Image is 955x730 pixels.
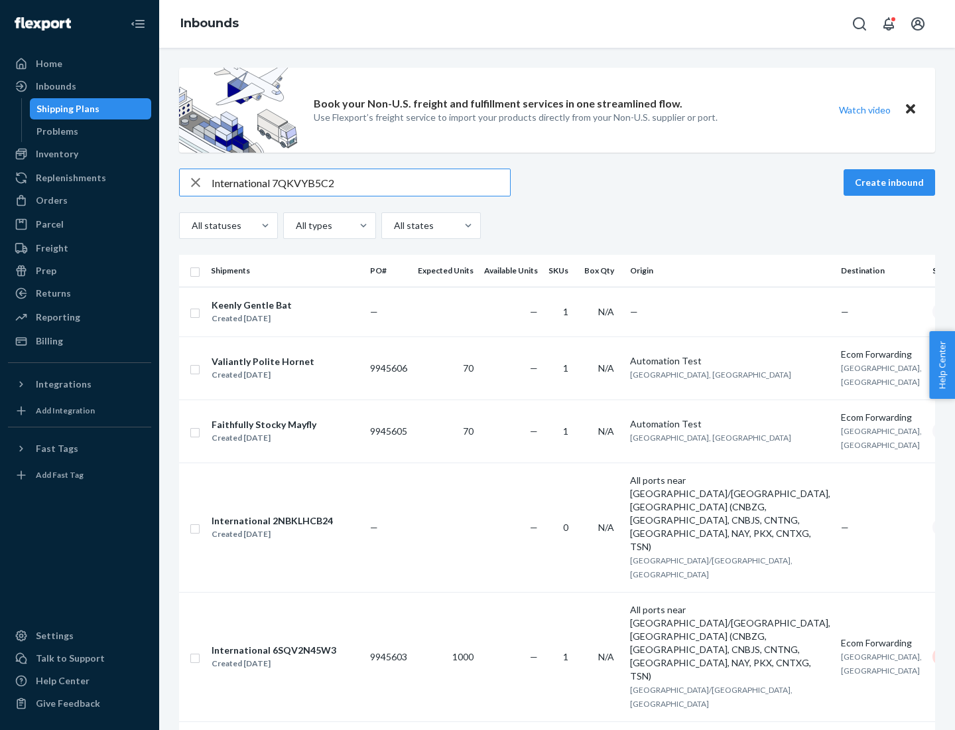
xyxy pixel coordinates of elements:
span: [GEOGRAPHIC_DATA], [GEOGRAPHIC_DATA] [630,370,791,380]
a: Add Integration [8,400,151,421]
div: Parcel [36,218,64,231]
button: Give Feedback [8,693,151,714]
div: Ecom Forwarding [841,636,922,650]
th: Box Qty [579,255,625,287]
div: All ports near [GEOGRAPHIC_DATA]/[GEOGRAPHIC_DATA], [GEOGRAPHIC_DATA] (CNBZG, [GEOGRAPHIC_DATA], ... [630,474,830,553]
a: Problems [30,121,152,142]
div: Integrations [36,378,92,391]
th: PO# [365,255,413,287]
div: Fast Tags [36,442,78,455]
span: — [530,522,538,533]
th: Expected Units [413,255,479,287]
div: Inbounds [36,80,76,93]
span: — [841,306,849,317]
span: — [841,522,849,533]
a: Inbounds [8,76,151,97]
div: Automation Test [630,417,830,431]
p: Use Flexport’s freight service to import your products directly from your Non-U.S. supplier or port. [314,111,718,124]
a: Inventory [8,143,151,165]
div: Created [DATE] [212,312,292,325]
div: Keenly Gentle Bat [212,299,292,312]
a: Reporting [8,307,151,328]
div: Ecom Forwarding [841,411,922,424]
div: International 2NBKLHCB24 [212,514,333,528]
span: — [530,651,538,662]
div: Add Fast Tag [36,469,84,480]
span: N/A [598,651,614,662]
span: — [530,362,538,374]
div: Inventory [36,147,78,161]
span: N/A [598,362,614,374]
div: Automation Test [630,354,830,368]
button: Open Search Box [846,11,873,37]
div: Created [DATE] [212,528,333,541]
div: Ecom Forwarding [841,348,922,361]
button: Open account menu [905,11,931,37]
input: Search inbounds by name, destination, msku... [212,169,510,196]
span: 1 [563,651,568,662]
a: Prep [8,260,151,281]
div: Problems [36,125,78,138]
th: Destination [836,255,927,287]
div: Shipping Plans [36,102,99,115]
div: Created [DATE] [212,657,336,670]
a: Add Fast Tag [8,465,151,486]
div: Add Integration [36,405,95,416]
span: 70 [463,425,474,437]
div: Freight [36,242,68,255]
a: Returns [8,283,151,304]
span: 1 [563,362,568,374]
ol: breadcrumbs [170,5,249,43]
a: Settings [8,625,151,646]
td: 9945605 [365,400,413,463]
div: Valiantly Polite Hornet [212,355,314,368]
a: Shipping Plans [30,98,152,119]
div: Prep [36,264,56,277]
div: Give Feedback [36,697,100,710]
div: Home [36,57,62,70]
span: — [530,425,538,437]
a: Billing [8,330,151,352]
span: N/A [598,306,614,317]
span: [GEOGRAPHIC_DATA]/[GEOGRAPHIC_DATA], [GEOGRAPHIC_DATA] [630,685,793,709]
span: N/A [598,425,614,437]
a: Home [8,53,151,74]
a: Inbounds [180,16,239,31]
div: Created [DATE] [212,368,314,382]
span: [GEOGRAPHIC_DATA]/[GEOGRAPHIC_DATA], [GEOGRAPHIC_DATA] [630,555,793,579]
td: 9945606 [365,336,413,400]
div: International 6SQV2N45W3 [212,644,336,657]
span: 1000 [452,651,474,662]
span: — [530,306,538,317]
td: 9945603 [365,592,413,721]
a: Talk to Support [8,648,151,669]
div: Reporting [36,311,80,324]
span: [GEOGRAPHIC_DATA], [GEOGRAPHIC_DATA] [841,652,922,676]
div: Billing [36,334,63,348]
a: Replenishments [8,167,151,188]
button: Open notifications [875,11,902,37]
th: SKUs [543,255,579,287]
span: — [630,306,638,317]
button: Close [902,100,919,119]
button: Help Center [929,331,955,399]
img: Flexport logo [15,17,71,31]
span: [GEOGRAPHIC_DATA], [GEOGRAPHIC_DATA] [630,433,791,443]
div: Faithfully Stocky Mayfly [212,418,316,431]
button: Create inbound [844,169,935,196]
a: Freight [8,238,151,259]
span: N/A [598,522,614,533]
span: — [370,306,378,317]
button: Fast Tags [8,438,151,459]
div: Orders [36,194,68,207]
button: Integrations [8,374,151,395]
th: Origin [625,255,836,287]
a: Help Center [8,670,151,692]
div: Replenishments [36,171,106,184]
span: [GEOGRAPHIC_DATA], [GEOGRAPHIC_DATA] [841,426,922,450]
span: 1 [563,306,568,317]
div: Returns [36,287,71,300]
a: Orders [8,190,151,211]
th: Available Units [479,255,543,287]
